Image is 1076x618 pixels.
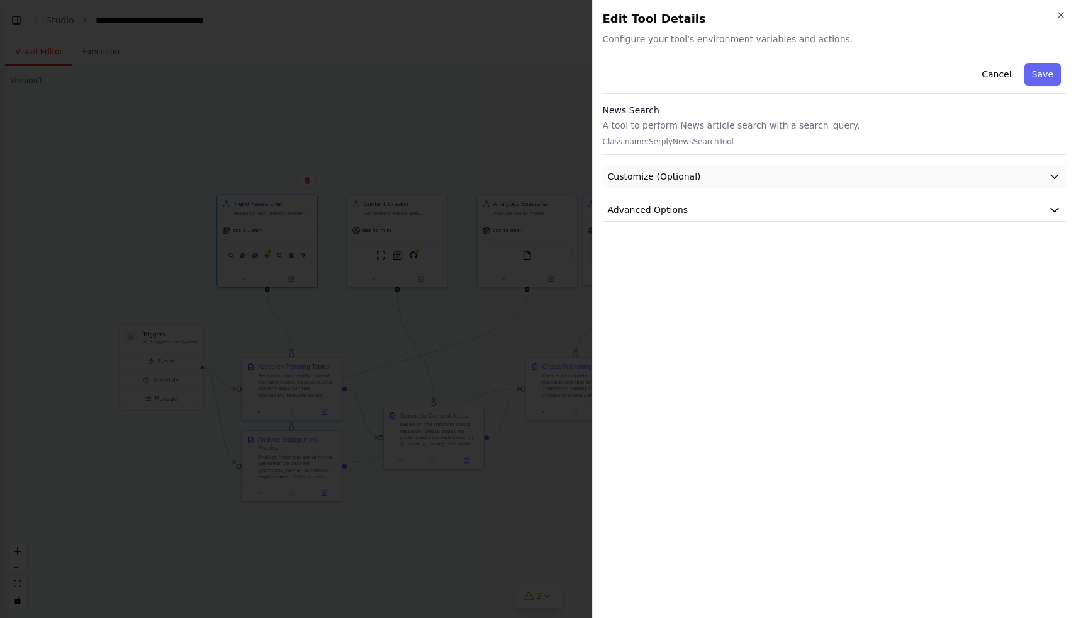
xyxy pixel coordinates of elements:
[974,63,1019,86] button: Cancel
[603,104,1067,117] h3: News Search
[603,33,1067,45] span: Configure your tool's environment variables and actions.
[1024,63,1061,86] button: Save
[603,165,1067,188] button: Customize (Optional)
[603,198,1067,222] button: Advanced Options
[603,137,1067,147] p: Class name: SerplyNewsSearchTool
[603,119,1067,132] p: A tool to perform News article search with a search_query.
[608,170,701,183] span: Customize (Optional)
[603,10,1067,28] h2: Edit Tool Details
[608,203,688,216] span: Advanced Options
